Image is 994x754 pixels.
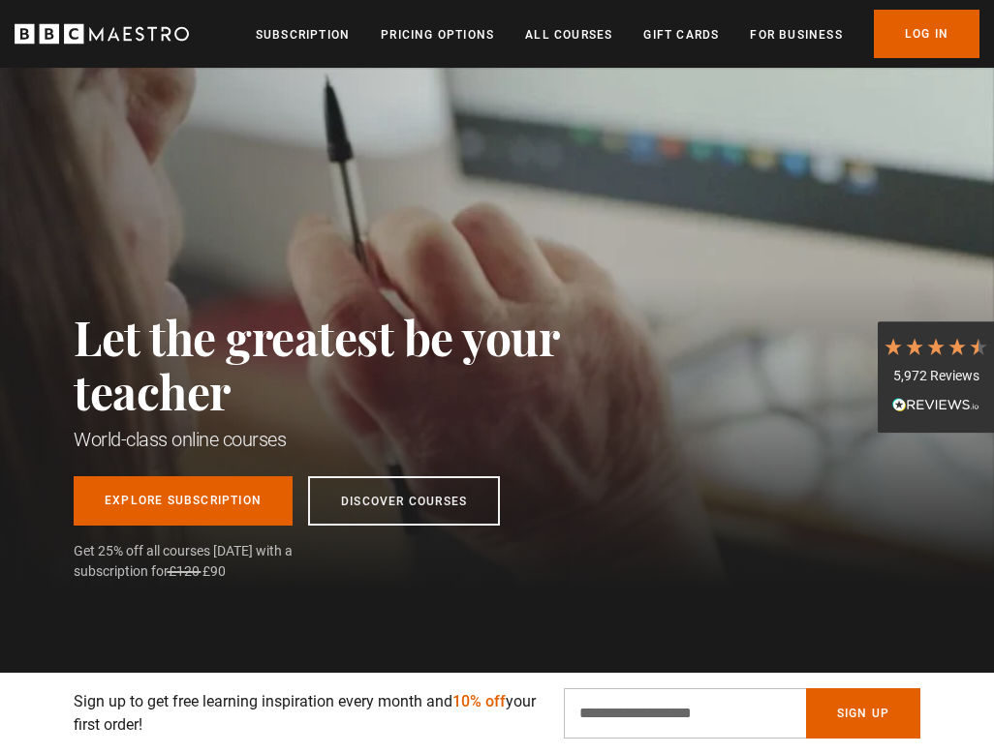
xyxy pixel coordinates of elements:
span: £90 [202,563,226,579]
svg: BBC Maestro [15,19,189,48]
span: 10% off [452,692,506,710]
a: All Courses [525,25,612,45]
div: 5,972 ReviewsRead All Reviews [878,321,994,434]
a: Explore Subscription [74,476,293,526]
div: Read All Reviews [883,395,989,418]
a: Log In [874,10,979,58]
div: 4.7 Stars [883,336,989,357]
a: Gift Cards [643,25,719,45]
span: £120 [169,563,200,579]
h2: Start learning [74,667,291,708]
nav: Primary [256,10,979,58]
p: Sign up to get free learning inspiration every month and your first order! [74,690,541,737]
h2: Let the greatest be your teacher [74,310,645,418]
button: Sign Up [806,688,920,739]
a: Pricing Options [381,25,494,45]
a: Subscription [256,25,350,45]
a: Discover Courses [308,476,500,526]
img: REVIEWS.io [892,398,979,411]
a: For business [750,25,842,45]
div: 5,972 Reviews [883,367,989,386]
span: Get 25% off all courses [DATE] with a subscription for [74,541,335,582]
h1: World-class online courses [74,426,645,453]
